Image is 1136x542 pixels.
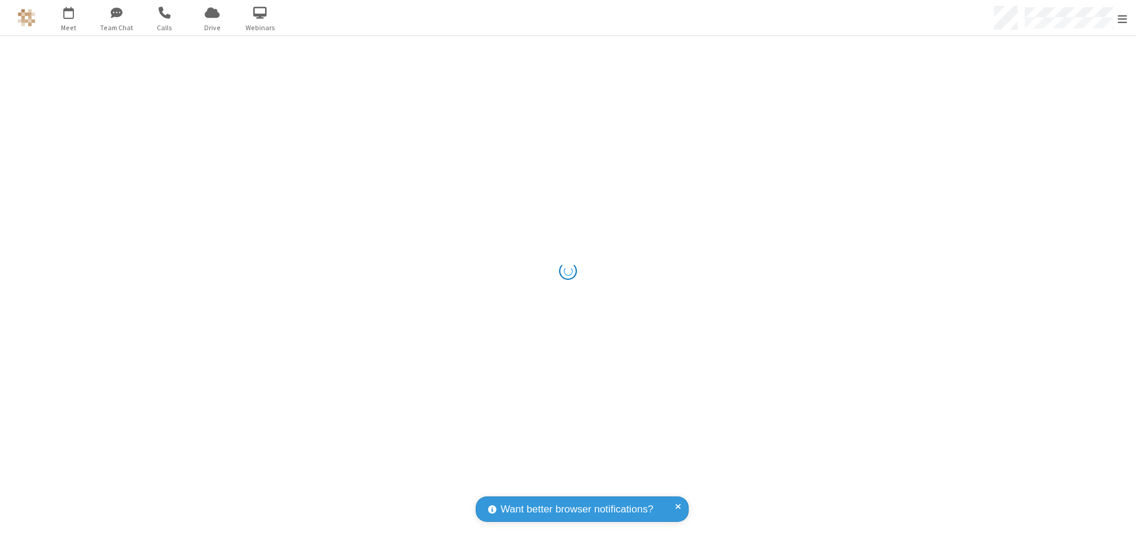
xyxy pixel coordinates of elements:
[46,22,91,33] span: Meet
[142,22,186,33] span: Calls
[190,22,234,33] span: Drive
[18,9,35,27] img: QA Selenium DO NOT DELETE OR CHANGE
[501,502,653,517] span: Want better browser notifications?
[94,22,138,33] span: Team Chat
[238,22,282,33] span: Webinars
